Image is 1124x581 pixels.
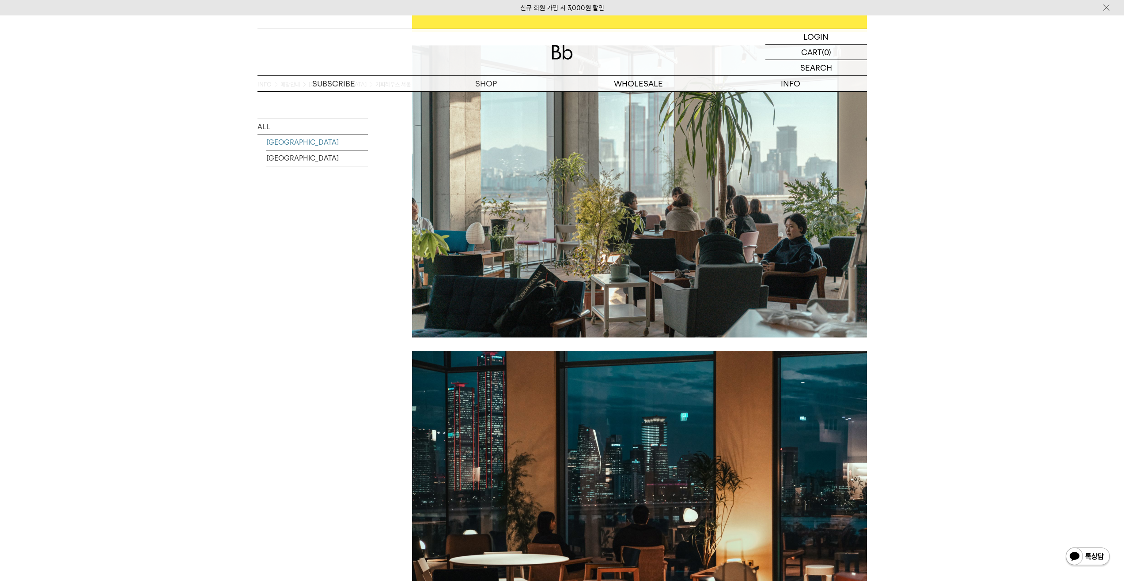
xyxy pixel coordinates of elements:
[412,45,867,337] img: image_143125.jpg
[1065,547,1111,568] img: 카카오톡 채널 1:1 채팅 버튼
[801,45,822,60] p: CART
[800,60,832,75] p: SEARCH
[803,29,829,44] p: LOGIN
[765,45,867,60] a: CART (0)
[266,135,368,150] a: [GEOGRAPHIC_DATA]
[822,45,831,60] p: (0)
[257,119,368,135] a: ALL
[765,29,867,45] a: LOGIN
[410,76,562,91] a: SHOP
[266,150,368,166] a: [GEOGRAPHIC_DATA]
[552,45,573,60] img: 로고
[562,76,715,91] p: WHOLESALE
[715,76,867,91] p: INFO
[257,76,410,91] a: SUBSCRIBE
[520,4,604,12] a: 신규 회원 가입 시 3,000원 할인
